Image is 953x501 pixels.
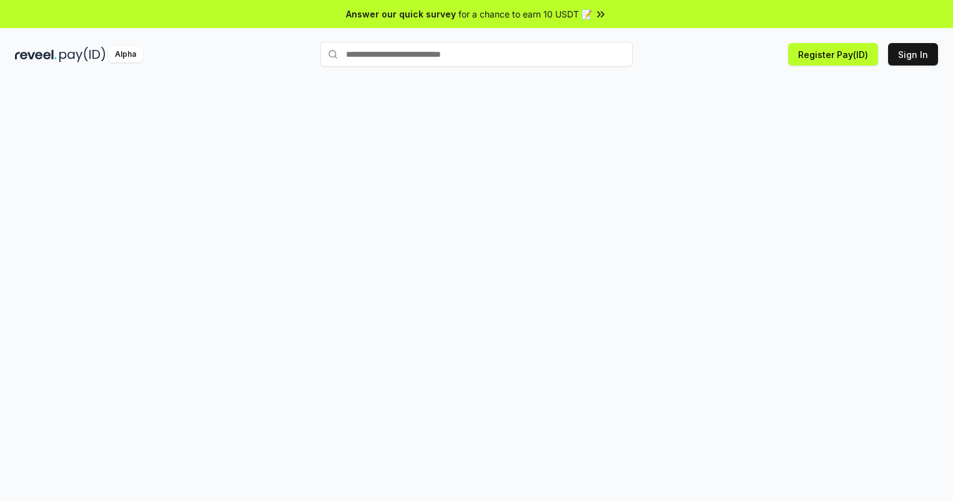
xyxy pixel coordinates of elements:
[346,7,456,21] span: Answer our quick survey
[15,47,57,62] img: reveel_dark
[59,47,106,62] img: pay_id
[458,7,592,21] span: for a chance to earn 10 USDT 📝
[788,43,878,66] button: Register Pay(ID)
[108,47,143,62] div: Alpha
[888,43,938,66] button: Sign In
